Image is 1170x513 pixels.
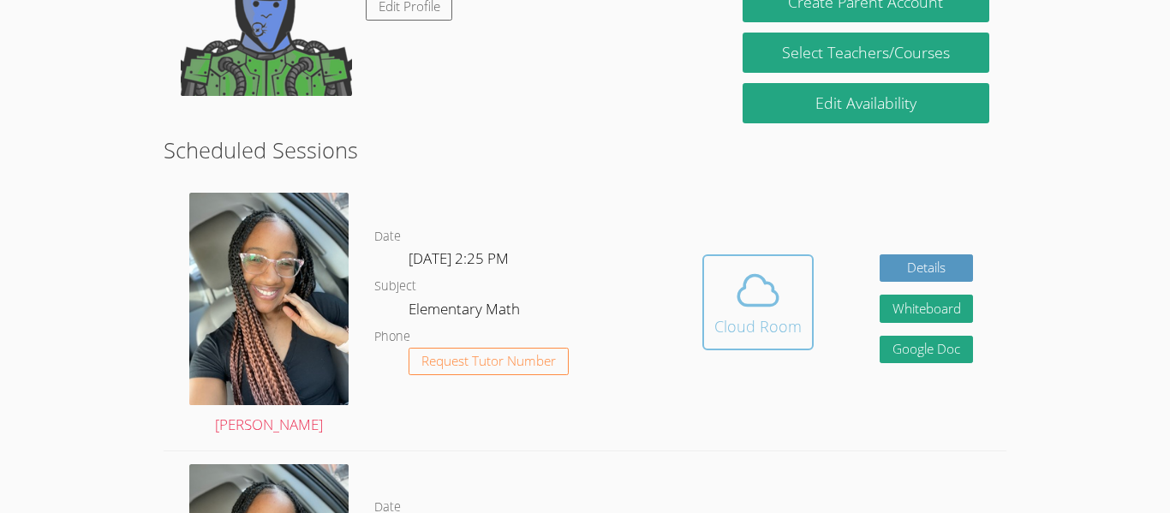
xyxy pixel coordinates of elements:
button: Whiteboard [880,295,974,323]
button: Request Tutor Number [409,348,569,376]
a: Google Doc [880,336,974,364]
a: Edit Availability [743,83,989,123]
dt: Phone [374,326,410,348]
dt: Date [374,226,401,248]
div: Cloud Room [714,314,802,338]
span: [DATE] 2:25 PM [409,248,509,268]
h2: Scheduled Sessions [164,134,1006,166]
dd: Elementary Math [409,297,523,326]
a: Details [880,254,974,283]
img: avatar.jpg [189,193,349,405]
a: [PERSON_NAME] [189,193,349,438]
dt: Subject [374,276,416,297]
button: Cloud Room [702,254,814,350]
span: Request Tutor Number [421,355,556,367]
a: Select Teachers/Courses [743,33,989,73]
